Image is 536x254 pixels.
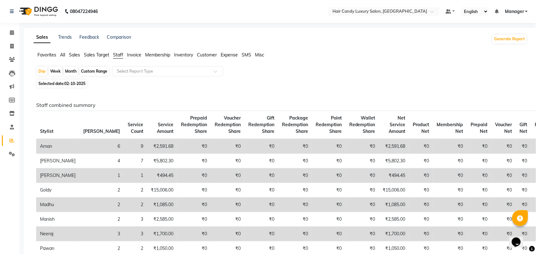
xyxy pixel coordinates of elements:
td: ₹0 [409,139,433,154]
td: ₹0 [211,168,245,183]
span: Gift Redemption Share [248,115,274,134]
td: ₹0 [345,154,379,168]
td: ₹0 [177,154,211,168]
span: Service Count [128,122,143,134]
span: Membership [145,52,170,58]
td: Aman [36,139,79,154]
td: ₹494.45 [147,168,177,183]
td: ₹0 [492,183,516,198]
td: ₹0 [278,212,312,227]
span: Inventory [174,52,193,58]
td: ₹15,006.00 [147,183,177,198]
td: 2 [124,183,147,198]
td: ₹0 [312,198,345,212]
a: Comparison [107,34,131,40]
td: ₹0 [312,227,345,241]
td: Manish [36,212,79,227]
td: ₹0 [211,139,245,154]
span: Prepaid Net [471,122,488,134]
span: Misc [255,52,264,58]
td: ₹0 [245,154,278,168]
td: 4 [79,154,124,168]
td: ₹5,802.30 [147,154,177,168]
td: ₹0 [467,183,492,198]
td: ₹0 [409,227,433,241]
td: ₹0 [177,139,211,154]
td: ₹5,802.30 [379,154,409,168]
td: ₹0 [409,154,433,168]
td: ₹0 [492,227,516,241]
span: Invoice [127,52,141,58]
td: ₹1,700.00 [147,227,177,241]
td: ₹0 [433,154,467,168]
td: 6 [79,139,124,154]
span: 02-10-2025 [64,81,85,86]
td: ₹0 [467,198,492,212]
span: Customer [197,52,217,58]
td: ₹0 [177,198,211,212]
td: 3 [79,227,124,241]
td: ₹0 [492,212,516,227]
td: ₹0 [278,198,312,212]
span: Voucher Net [495,122,512,134]
span: Gift Net [520,122,527,134]
td: ₹1,085.00 [147,198,177,212]
div: Day [37,67,47,76]
div: Custom Range [79,67,109,76]
span: Manager [505,8,524,15]
iframe: chat widget [509,229,530,248]
td: ₹0 [245,212,278,227]
td: ₹0 [516,183,531,198]
td: ₹0 [409,168,433,183]
td: ₹15,006.00 [379,183,409,198]
td: ₹0 [467,227,492,241]
span: Prepaid Redemption Share [181,115,207,134]
td: ₹0 [278,227,312,241]
span: Package Redemption Share [282,115,308,134]
td: ₹494.45 [379,168,409,183]
td: ₹0 [345,198,379,212]
td: ₹0 [433,168,467,183]
td: ₹0 [345,139,379,154]
td: ₹0 [433,198,467,212]
span: Stylist [40,128,53,134]
td: ₹0 [245,139,278,154]
td: ₹0 [211,183,245,198]
span: Staff [113,52,123,58]
span: Expense [221,52,238,58]
h6: Staff combined summary [36,102,522,108]
b: 08047224946 [70,3,98,20]
td: [PERSON_NAME] [36,168,79,183]
span: Product Net [413,122,429,134]
span: Service Amount [157,122,173,134]
td: ₹0 [177,183,211,198]
div: Month [64,67,78,76]
td: ₹0 [516,198,531,212]
td: ₹0 [177,212,211,227]
td: ₹0 [312,212,345,227]
td: ₹1,085.00 [379,198,409,212]
td: ₹0 [345,183,379,198]
td: 3 [124,212,147,227]
td: ₹0 [467,139,492,154]
td: ₹0 [467,168,492,183]
td: ₹0 [245,168,278,183]
td: 2 [124,198,147,212]
a: Feedback [79,34,99,40]
td: 2 [79,183,124,198]
td: 1 [79,168,124,183]
td: ₹0 [211,198,245,212]
td: ₹0 [409,183,433,198]
span: Net Service Amount [389,115,405,134]
td: ₹0 [516,154,531,168]
span: Membership Net [437,122,463,134]
td: 7 [124,154,147,168]
td: ₹0 [345,168,379,183]
div: Week [49,67,62,76]
span: Sales Target [84,52,109,58]
button: Generate Report [493,35,527,43]
td: ₹0 [409,212,433,227]
td: ₹0 [492,154,516,168]
td: ₹0 [467,154,492,168]
td: ₹0 [177,168,211,183]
